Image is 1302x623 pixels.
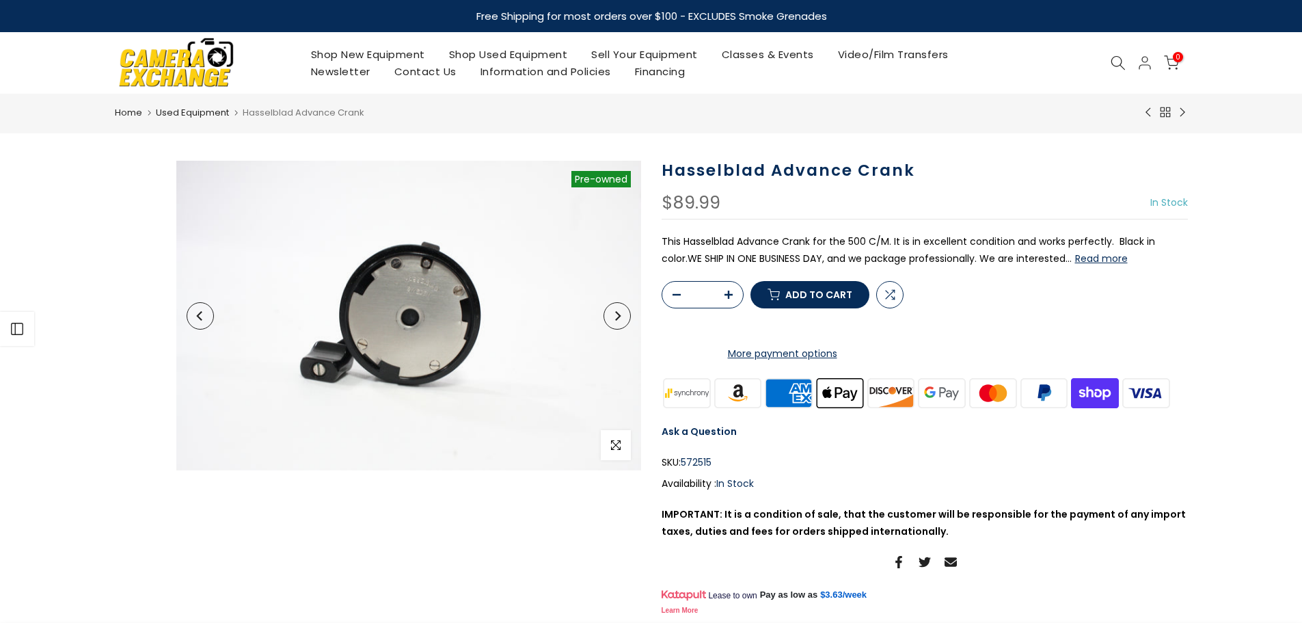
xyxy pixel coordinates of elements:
[763,376,815,410] img: american express
[623,63,697,80] a: Financing
[468,63,623,80] a: Information and Policies
[917,376,968,410] img: google pay
[712,376,763,410] img: amazon payments
[662,345,904,362] a: More payment options
[187,302,214,330] button: Previous
[476,9,826,23] strong: Free Shipping for most orders over $100 - EXCLUDES Smoke Grenades
[750,281,869,308] button: Add to cart
[243,106,364,119] span: Hasselblad Advance Crank
[580,46,710,63] a: Sell Your Equipment
[814,376,865,410] img: apple pay
[382,63,468,80] a: Contact Us
[760,589,818,601] span: Pay as low as
[662,607,699,614] a: Learn More
[1070,376,1121,410] img: shopify pay
[115,106,142,120] a: Home
[662,161,1188,181] h1: Hasselblad Advance Crank
[299,63,382,80] a: Newsletter
[709,46,826,63] a: Classes & Events
[662,376,713,410] img: synchrony
[1150,196,1188,209] span: In Stock
[826,46,960,63] a: Video/Film Transfers
[662,454,1188,471] div: SKU:
[662,507,1186,538] strong: IMPORTANT: It is a condition of sale, that the customer will be responsible for the payment of an...
[1075,252,1128,265] button: Read more
[1120,376,1171,410] img: visa
[662,475,1188,492] div: Availability :
[603,302,631,330] button: Next
[785,290,852,300] span: Add to cart
[919,554,931,570] a: Share on Twitter
[662,425,737,438] a: Ask a Question
[1018,376,1070,410] img: paypal
[299,46,437,63] a: Shop New Equipment
[716,477,754,490] span: In Stock
[893,554,905,570] a: Share on Facebook
[156,106,229,120] a: Used Equipment
[662,194,720,212] div: $89.99
[708,590,757,601] span: Lease to own
[1164,55,1179,70] a: 0
[662,233,1188,267] p: This Hasselblad Advance Crank for the 500 C/M. It is in excellent condition and works perfectly. ...
[865,376,917,410] img: discover
[681,454,711,471] span: 572515
[820,589,867,601] a: $3.63/week
[1173,52,1183,62] span: 0
[945,554,957,570] a: Share on Email
[437,46,580,63] a: Shop Used Equipment
[967,376,1018,410] img: master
